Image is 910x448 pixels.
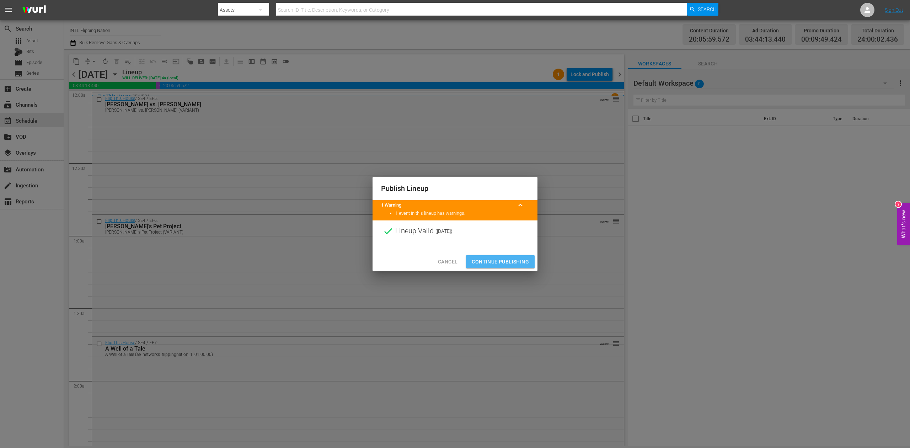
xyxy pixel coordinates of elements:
[373,220,537,242] div: Lineup Valid
[897,203,910,245] button: Open Feedback Widget
[4,6,13,14] span: menu
[17,2,51,18] img: ans4CAIJ8jUAAAAAAAAAAAAAAAAAAAAAAAAgQb4GAAAAAAAAAAAAAAAAAAAAAAAAJMjXAAAAAAAAAAAAAAAAAAAAAAAAgAT5G...
[432,255,463,268] button: Cancel
[512,197,529,214] button: keyboard_arrow_up
[698,3,717,16] span: Search
[395,210,529,217] li: 1 event in this lineup has warnings.
[381,183,529,194] h2: Publish Lineup
[466,255,535,268] button: Continue Publishing
[885,7,903,13] a: Sign Out
[516,201,525,209] span: keyboard_arrow_up
[438,257,457,266] span: Cancel
[435,226,453,236] span: ( [DATE] )
[895,202,901,207] div: 2
[381,202,512,209] title: 1 Warning
[472,257,529,266] span: Continue Publishing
